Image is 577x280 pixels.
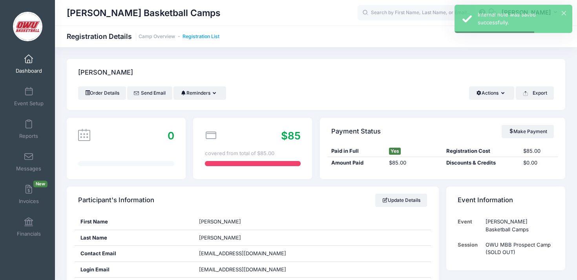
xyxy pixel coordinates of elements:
a: Messages [10,148,47,176]
span: [PERSON_NAME] [199,234,241,241]
button: Actions [469,86,514,100]
div: Paid in Full [327,147,385,155]
span: Yes [389,148,401,155]
button: Reminders [173,86,226,100]
td: OWU MBB Prospect Camp (SOLD OUT) [482,237,554,260]
button: Export [516,86,554,100]
a: Send Email [127,86,172,100]
div: $0.00 [519,159,558,167]
a: Registration List [183,34,219,40]
a: Financials [10,213,47,241]
a: Camp Overview [139,34,175,40]
span: Reports [19,133,38,139]
img: David Vogel Basketball Camps [13,12,42,41]
span: Dashboard [16,68,42,74]
button: × [562,11,566,15]
input: Search by First Name, Last Name, or Email... [358,5,475,21]
div: Last Name [75,230,194,246]
a: Update Details [375,194,427,207]
h1: [PERSON_NAME] Basketball Camps [67,4,221,22]
div: Contact Email [75,246,194,262]
div: Registration Cost [442,147,519,155]
span: [EMAIL_ADDRESS][DOMAIN_NAME] [199,266,297,274]
span: Event Setup [14,100,44,107]
td: [PERSON_NAME] Basketball Camps [482,214,554,237]
div: Internal note was saved successfully. [478,11,566,26]
h4: [PERSON_NAME] [78,62,133,84]
span: 0 [168,130,174,142]
a: InvoicesNew [10,181,47,208]
span: $85 [281,130,301,142]
a: Make Payment [502,125,554,138]
h4: Event Information [458,189,513,212]
td: Session [458,237,482,260]
div: First Name [75,214,194,230]
span: Messages [16,165,41,172]
button: [PERSON_NAME] [497,4,565,22]
div: $85.00 [519,147,558,155]
span: [PERSON_NAME] [199,218,241,225]
div: covered from total of $85.00 [205,150,301,157]
td: Event [458,214,482,237]
h4: Participant's Information [78,189,154,212]
a: Dashboard [10,50,47,78]
span: [EMAIL_ADDRESS][DOMAIN_NAME] [199,250,286,256]
a: Event Setup [10,83,47,110]
h4: Payment Status [331,120,381,143]
span: Financials [17,231,41,237]
div: Discounts & Credits [442,159,519,167]
h1: Registration Details [67,32,219,40]
span: Invoices [19,198,39,205]
a: Order Details [78,86,126,100]
a: Reports [10,115,47,143]
span: New [33,181,47,187]
div: Amount Paid [327,159,385,167]
div: $85.00 [385,159,443,167]
div: Login Email [75,262,194,278]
